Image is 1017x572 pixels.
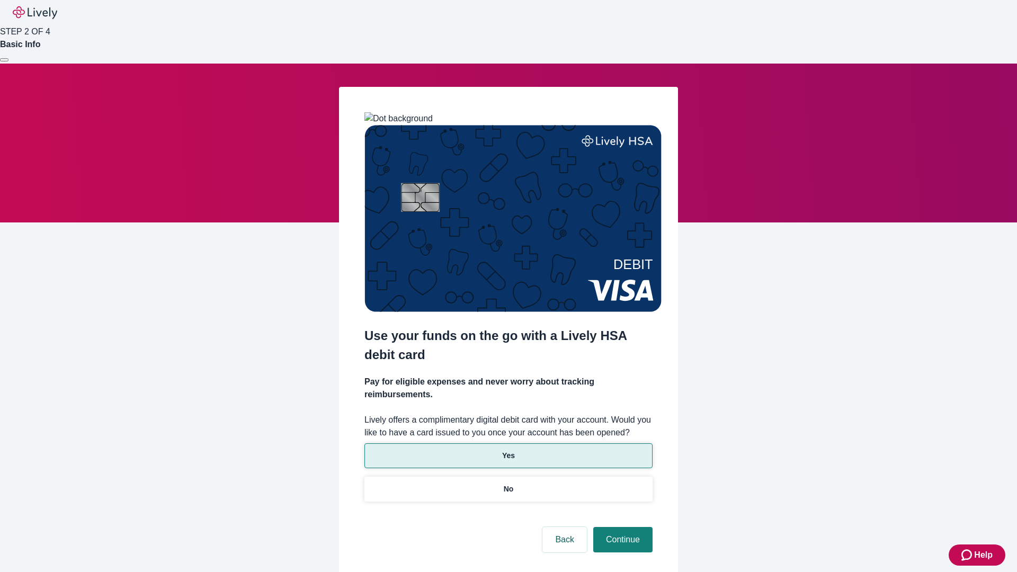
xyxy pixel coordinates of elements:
[364,326,653,364] h2: Use your funds on the go with a Lively HSA debit card
[961,549,974,561] svg: Zendesk support icon
[502,450,515,461] p: Yes
[13,6,57,19] img: Lively
[504,484,514,495] p: No
[364,376,653,401] h4: Pay for eligible expenses and never worry about tracking reimbursements.
[364,477,653,502] button: No
[593,527,653,552] button: Continue
[364,125,662,312] img: Debit card
[364,112,433,125] img: Dot background
[974,549,993,561] span: Help
[364,443,653,468] button: Yes
[364,414,653,439] label: Lively offers a complimentary digital debit card with your account. Would you like to have a card...
[949,544,1005,566] button: Zendesk support iconHelp
[542,527,587,552] button: Back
